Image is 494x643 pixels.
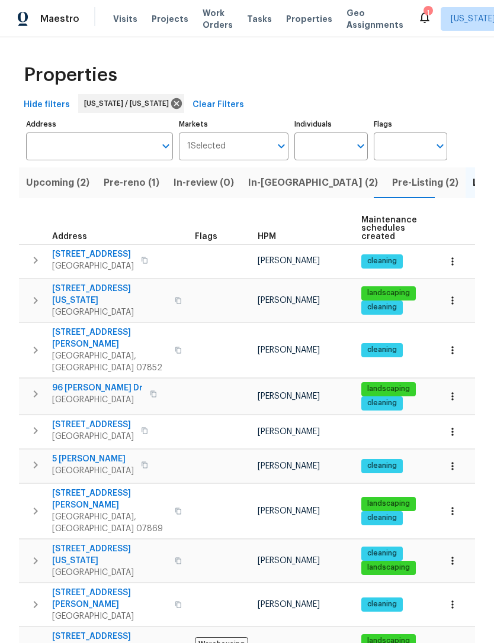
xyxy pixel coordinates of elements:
[52,431,134,442] span: [GEOGRAPHIC_DATA]
[193,98,244,112] span: Clear Filters
[363,499,415,509] span: landscaping
[392,175,458,191] span: Pre-Listing (2)
[258,232,276,241] span: HPM
[363,461,402,471] span: cleaning
[363,345,402,355] span: cleaning
[363,563,415,573] span: landscaping
[195,232,217,241] span: Flags
[363,384,415,394] span: landscaping
[19,94,75,116] button: Hide filters
[179,121,289,128] label: Markets
[52,260,134,272] span: [GEOGRAPHIC_DATA]
[432,138,448,154] button: Open
[104,175,159,191] span: Pre-reno (1)
[52,543,168,567] span: [STREET_ADDRESS][US_STATE]
[52,567,168,579] span: [GEOGRAPHIC_DATA]
[52,394,143,406] span: [GEOGRAPHIC_DATA]
[363,548,402,558] span: cleaning
[424,7,432,19] div: 1
[52,487,168,511] span: [STREET_ADDRESS][PERSON_NAME]
[247,15,272,23] span: Tasks
[258,392,320,400] span: [PERSON_NAME]
[52,465,134,477] span: [GEOGRAPHIC_DATA]
[52,306,168,318] span: [GEOGRAPHIC_DATA]
[158,138,174,154] button: Open
[258,507,320,515] span: [PERSON_NAME]
[363,302,402,312] span: cleaning
[258,346,320,354] span: [PERSON_NAME]
[26,121,173,128] label: Address
[187,141,226,151] span: 1 Selected
[52,453,134,465] span: 5 [PERSON_NAME]
[363,599,402,609] span: cleaning
[52,283,168,306] span: [STREET_ADDRESS][US_STATE]
[24,98,70,112] span: Hide filters
[52,382,143,394] span: 96 [PERSON_NAME] Dr
[363,256,402,266] span: cleaning
[174,175,234,191] span: In-review (0)
[26,175,89,191] span: Upcoming (2)
[52,511,168,535] span: [GEOGRAPHIC_DATA], [GEOGRAPHIC_DATA] 07869
[78,94,184,113] div: [US_STATE] / [US_STATE]
[294,121,368,128] label: Individuals
[52,419,134,431] span: [STREET_ADDRESS]
[84,98,174,109] span: [US_STATE] / [US_STATE]
[40,13,79,25] span: Maestro
[52,232,87,241] span: Address
[258,462,320,470] span: [PERSON_NAME]
[52,350,168,374] span: [GEOGRAPHIC_DATA], [GEOGRAPHIC_DATA] 07852
[188,94,249,116] button: Clear Filters
[258,600,320,609] span: [PERSON_NAME]
[52,327,168,350] span: [STREET_ADDRESS][PERSON_NAME]
[273,138,290,154] button: Open
[258,428,320,436] span: [PERSON_NAME]
[24,69,117,81] span: Properties
[347,7,403,31] span: Geo Assignments
[286,13,332,25] span: Properties
[363,288,415,298] span: landscaping
[52,587,168,610] span: [STREET_ADDRESS][PERSON_NAME]
[374,121,447,128] label: Flags
[361,216,417,241] span: Maintenance schedules created
[248,175,378,191] span: In-[GEOGRAPHIC_DATA] (2)
[52,610,168,622] span: [GEOGRAPHIC_DATA]
[258,257,320,265] span: [PERSON_NAME]
[258,296,320,305] span: [PERSON_NAME]
[113,13,137,25] span: Visits
[52,248,134,260] span: [STREET_ADDRESS]
[258,557,320,565] span: [PERSON_NAME]
[363,398,402,408] span: cleaning
[203,7,233,31] span: Work Orders
[152,13,188,25] span: Projects
[363,513,402,523] span: cleaning
[352,138,369,154] button: Open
